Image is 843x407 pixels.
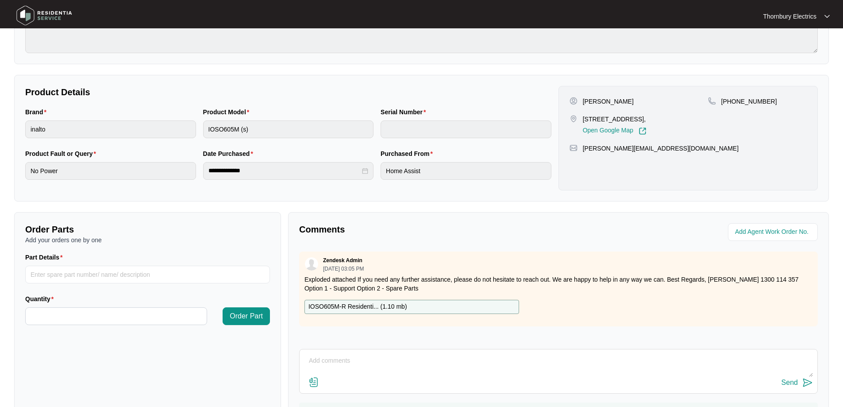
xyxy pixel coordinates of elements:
img: send-icon.svg [802,377,813,388]
p: Comments [299,223,552,236]
label: Quantity [25,295,57,303]
p: [PERSON_NAME][EMAIL_ADDRESS][DOMAIN_NAME] [583,144,739,153]
p: Add your orders one by one [25,236,270,244]
a: Open Google Map [583,127,647,135]
p: Product Details [25,86,551,98]
input: Serial Number [381,120,551,138]
img: residentia service logo [13,2,75,29]
img: user-pin [570,97,577,105]
input: Product Model [203,120,374,138]
input: Add Agent Work Order No. [735,227,812,237]
p: Exploded attached If you need any further assistance, please do not hesitate to reach out. We are... [304,275,812,293]
span: Order Part [230,311,263,322]
img: user.svg [305,257,318,271]
label: Serial Number [381,108,429,116]
p: [PHONE_NUMBER] [721,97,777,106]
p: Thornbury Electrics [763,12,816,21]
img: map-pin [570,144,577,152]
div: Send [781,379,798,387]
p: [DATE] 03:05 PM [323,266,364,271]
img: map-pin [570,115,577,123]
input: Brand [25,120,196,138]
p: Zendesk Admin [323,257,362,264]
button: Send [781,377,813,389]
input: Product Fault or Query [25,162,196,180]
img: Link-External [639,127,647,135]
label: Purchased From [381,149,436,158]
img: dropdown arrow [824,14,830,19]
label: Product Model [203,108,253,116]
p: Order Parts [25,223,270,236]
img: map-pin [708,97,716,105]
button: Order Part [223,307,270,325]
input: Quantity [26,308,207,325]
p: IOSO605M-R Residenti... ( 1.10 mb ) [308,302,407,312]
label: Date Purchased [203,149,257,158]
input: Purchased From [381,162,551,180]
label: Brand [25,108,50,116]
img: file-attachment-doc.svg [308,377,319,388]
p: [STREET_ADDRESS], [583,115,647,124]
label: Product Fault or Query [25,149,100,158]
label: Part Details [25,253,66,262]
input: Date Purchased [208,166,361,175]
input: Part Details [25,266,270,283]
p: [PERSON_NAME] [583,97,634,106]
